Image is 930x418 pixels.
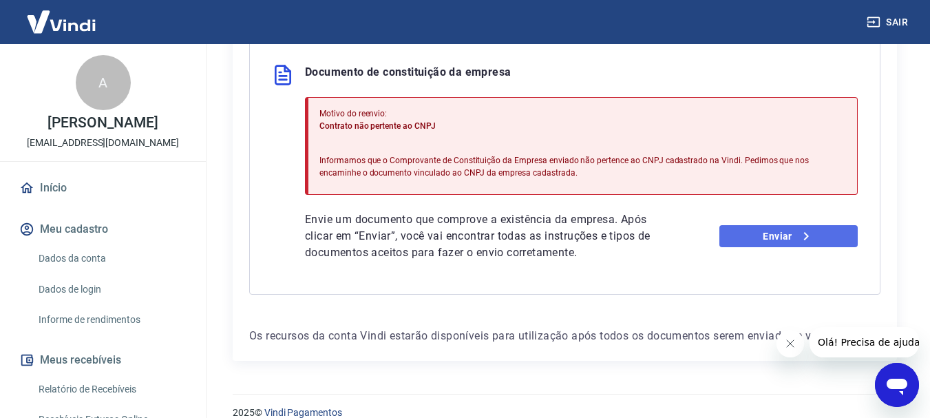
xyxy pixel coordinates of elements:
p: Os recursos da conta Vindi estarão disponíveis para utilização após todos os documentos serem env... [249,328,880,344]
button: Sair [864,10,913,35]
a: Informe de rendimentos [33,306,189,334]
iframe: Botão para abrir a janela de mensagens [875,363,919,407]
p: Motivo do reenvio: [319,107,846,120]
span: Olá! Precisa de ajuda? [8,10,116,21]
button: Meu cadastro [17,214,189,244]
p: Informamos que o Comprovante de Constituição da Empresa enviado não pertence ao CNPJ cadastrado n... [319,154,846,179]
button: Meus recebíveis [17,345,189,375]
span: Contrato não pertente ao CNPJ [319,121,436,131]
a: Dados da conta [33,244,189,273]
a: Dados de login [33,275,189,304]
iframe: Mensagem da empresa [810,327,919,357]
p: [PERSON_NAME] [47,116,158,130]
div: A [76,55,131,110]
a: Início [17,173,189,203]
a: Enviar [719,225,858,247]
p: [EMAIL_ADDRESS][DOMAIN_NAME] [27,136,179,150]
p: Documento de constituição da empresa [305,64,511,86]
a: Vindi Pagamentos [264,407,342,418]
a: Relatório de Recebíveis [33,375,189,404]
p: Envie um documento que comprove a existência da empresa. Após clicar em “Enviar”, você vai encont... [305,211,664,261]
iframe: Fechar mensagem [776,330,804,357]
img: Vindi [17,1,106,43]
img: file.3f2e98d22047474d3a157069828955b5.svg [272,64,294,86]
